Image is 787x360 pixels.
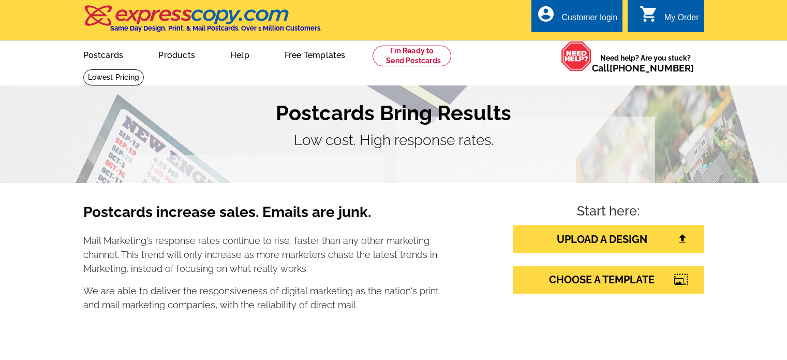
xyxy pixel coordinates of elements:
a: Postcards [67,42,140,66]
a: Free Templates [268,42,362,66]
a: [PHONE_NUMBER] [610,63,694,74]
i: account_circle [537,5,555,23]
h4: Start here: [513,204,704,221]
h4: Same Day Design, Print, & Mail Postcards. Over 1 Million Customers. [110,24,322,32]
span: Need help? Are you stuck? [592,53,699,74]
div: My Order [664,13,699,27]
div: Customer login [561,13,617,27]
a: account_circle Customer login [537,11,617,24]
a: Products [142,42,212,66]
a: Same Day Design, Print, & Mail Postcards. Over 1 Million Customers. [83,12,322,32]
a: shopping_cart My Order [640,11,699,24]
a: CHOOSE A TEMPLATE [513,266,704,294]
i: shopping_cart [640,5,658,23]
span: Call [592,63,694,74]
p: We are able to deliver the responsiveness of digital marketing as the nation's print and mail mar... [83,284,439,312]
p: Low cost. High response rates. [83,129,704,151]
a: UPLOAD A DESIGN [513,225,704,253]
p: Mail Marketing's response rates continue to rise, faster than any other marketing channel. This t... [83,234,439,276]
h3: Postcards increase sales. Emails are junk. [83,204,439,229]
a: Help [214,42,266,66]
h1: Postcards Bring Results [83,100,704,125]
img: help [561,41,592,71]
